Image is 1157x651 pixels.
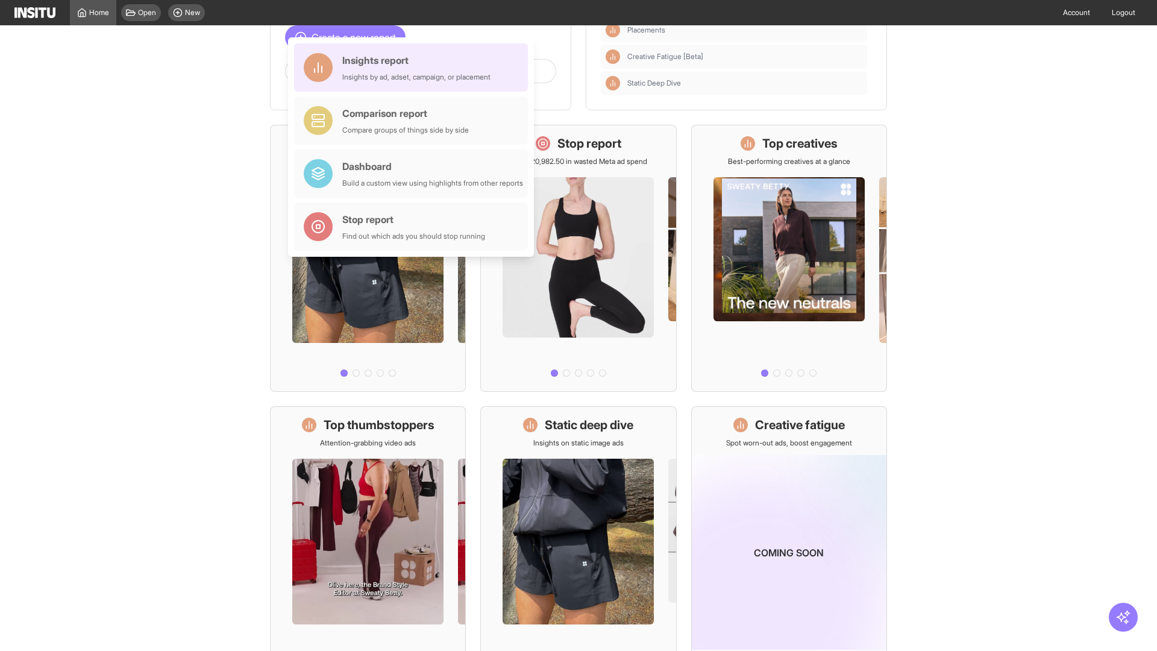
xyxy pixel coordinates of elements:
[14,7,55,18] img: Logo
[320,438,416,448] p: Attention-grabbing video ads
[606,49,620,64] div: Insights
[342,231,485,241] div: Find out which ads you should stop running
[342,125,469,135] div: Compare groups of things side by side
[270,125,466,392] a: What's live nowSee all active ads instantly
[285,25,406,49] button: Create a new report
[606,23,620,37] div: Insights
[728,157,850,166] p: Best-performing creatives at a glance
[342,159,523,174] div: Dashboard
[627,25,862,35] span: Placements
[509,157,647,166] p: Save £20,982.50 in wasted Meta ad spend
[627,78,862,88] span: Static Deep Dive
[138,8,156,17] span: Open
[480,125,676,392] a: Stop reportSave £20,982.50 in wasted Meta ad spend
[342,72,491,82] div: Insights by ad, adset, campaign, or placement
[89,8,109,17] span: Home
[185,8,200,17] span: New
[312,30,396,45] span: Create a new report
[606,76,620,90] div: Insights
[627,78,681,88] span: Static Deep Dive
[762,135,838,152] h1: Top creatives
[557,135,621,152] h1: Stop report
[342,212,485,227] div: Stop report
[533,438,624,448] p: Insights on static image ads
[691,125,887,392] a: Top creativesBest-performing creatives at a glance
[627,52,703,61] span: Creative Fatigue [Beta]
[342,53,491,68] div: Insights report
[342,178,523,188] div: Build a custom view using highlights from other reports
[324,417,434,433] h1: Top thumbstoppers
[627,25,665,35] span: Placements
[627,52,862,61] span: Creative Fatigue [Beta]
[342,106,469,121] div: Comparison report
[545,417,633,433] h1: Static deep dive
